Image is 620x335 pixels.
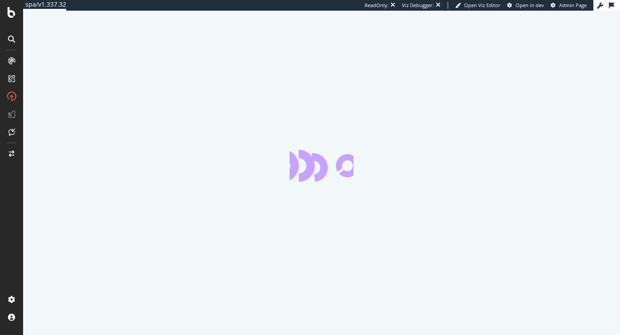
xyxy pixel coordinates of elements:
[365,2,389,9] div: ReadOnly:
[516,2,544,8] span: Open in dev
[551,2,587,9] a: Admin Page
[559,2,587,8] span: Admin Page
[290,150,354,182] div: animation
[402,2,434,9] div: Viz Debugger:
[507,2,544,9] a: Open in dev
[455,2,501,9] a: Open Viz Editor
[464,2,501,8] span: Open Viz Editor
